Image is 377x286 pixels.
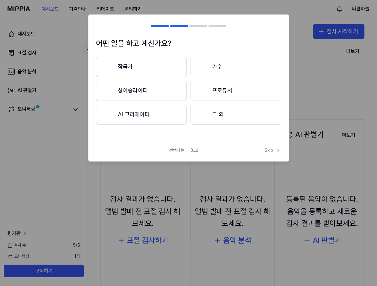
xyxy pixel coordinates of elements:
[96,81,187,101] button: 싱어송라이터
[191,57,281,77] button: 가수
[265,147,281,154] span: Skip
[263,147,281,154] button: Skip
[191,105,281,125] button: 그 외
[96,37,281,49] h1: 어떤 일을 하고 계신가요?
[169,147,198,154] span: 선택하는 데 3초!
[96,105,187,125] button: AI 크리에이터
[191,81,281,101] button: 프로듀서
[96,57,187,77] button: 작곡가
